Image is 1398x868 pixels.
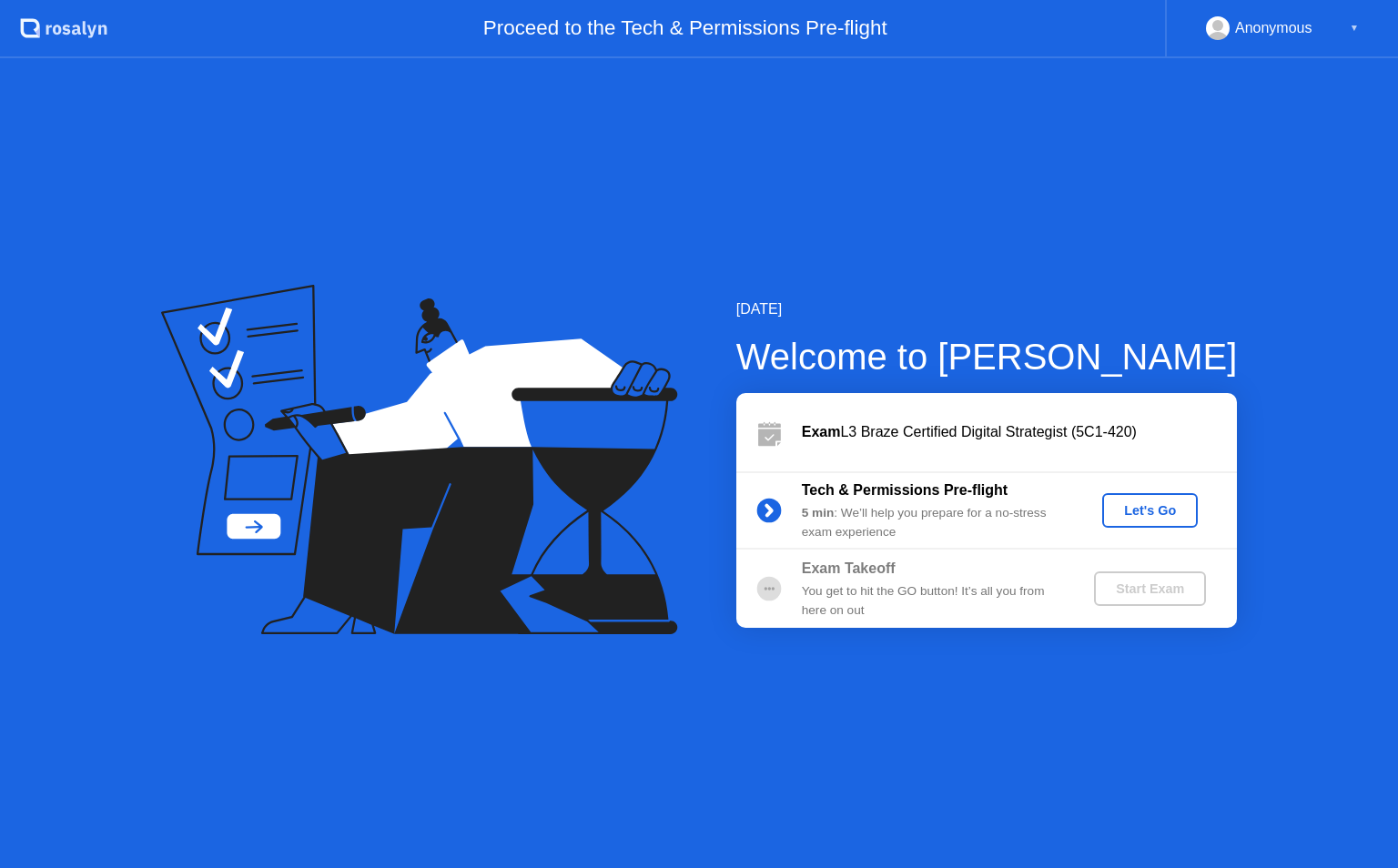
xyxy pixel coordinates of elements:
div: L3 Braze Certified Digital Strategist (5C1-420) [802,421,1237,443]
div: ▼ [1350,16,1359,40]
button: Start Exam [1094,571,1206,606]
b: Tech & Permissions Pre-flight [802,482,1008,498]
div: Anonymous [1235,16,1312,40]
button: Let's Go [1102,493,1198,528]
b: Exam Takeoff [802,560,896,576]
div: You get to hit the GO button! It’s all you from here on out [802,582,1064,620]
b: 5 min [802,506,835,520]
div: Start Exam [1101,581,1199,596]
div: Let's Go [1109,503,1190,518]
b: Exam [802,424,841,439]
div: : We’ll help you prepare for a no-stress exam experience [802,504,1064,541]
div: Welcome to [PERSON_NAME] [736,329,1238,384]
div: [DATE] [736,298,1238,320]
